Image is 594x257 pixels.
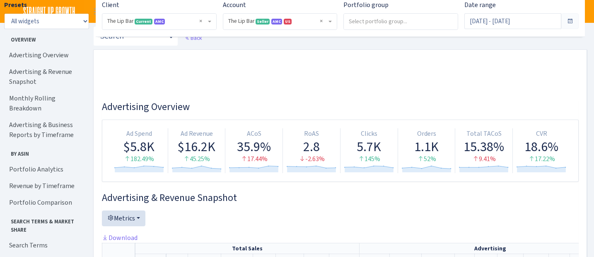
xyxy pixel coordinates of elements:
[344,139,394,154] div: 5.7K
[171,129,222,139] div: Ad Revenue
[4,90,87,117] a: Monthly Rolling Breakdown
[565,4,580,19] img: gina
[516,129,567,139] div: CVR
[4,161,87,178] a: Portfolio Analytics
[401,129,452,139] div: Orders
[4,64,87,90] a: Advertising & Revenue Snapshot
[344,154,394,164] div: 145%
[4,194,87,211] a: Portfolio Comparison
[401,139,452,154] div: 1.1K
[171,139,222,154] div: $16.2K
[401,154,452,164] div: 52%
[5,32,87,44] span: Overview
[135,243,360,254] th: Total Sales
[229,139,279,154] div: 35.9%
[102,192,579,204] h3: Widget #2
[320,17,323,25] span: Remove all items
[223,14,337,29] span: The Lip Bar <span class="badge badge-success">Seller</span><span class="badge badge-primary" data...
[102,101,579,113] h3: Widget #1
[114,129,164,139] div: Ad Spend
[4,117,87,143] a: Advertising & Business Reports by Timeframe
[4,178,87,194] a: Revenue by Timeframe
[516,139,567,154] div: 18.6%
[286,139,337,154] div: 2.8
[199,17,202,25] span: Remove all items
[565,4,580,19] a: g
[135,19,152,24] span: Current
[102,233,138,242] a: Download
[286,154,337,164] div: -2.63%
[107,17,206,25] span: The Lip Bar <span class="badge badge-success">Current</span><span class="badge badge-primary" dat...
[459,129,509,139] div: Total TACoS
[344,14,458,29] input: Select portfolio group...
[102,210,145,226] button: Metrics
[271,19,282,24] span: AMC
[459,154,509,164] div: 9.41%
[114,139,164,154] div: $5.8K
[459,139,509,154] div: 15.38%
[229,129,279,139] div: ACoS
[5,214,87,233] span: Search Terms & Market Share
[516,154,567,164] div: 17.22%
[4,47,87,64] a: Advertising Overview
[154,19,165,24] span: AMC
[114,154,164,164] div: 182.49%
[344,129,394,139] div: Clicks
[284,19,292,24] span: US
[256,19,270,24] span: Seller
[286,129,337,139] div: RoAS
[102,14,216,29] span: The Lip Bar <span class="badge badge-success">Current</span><span class="badge badge-primary" dat...
[185,34,202,42] a: Back
[229,154,279,164] div: 17.44%
[228,17,327,25] span: The Lip Bar <span class="badge badge-success">Seller</span><span class="badge badge-primary" data...
[171,154,222,164] div: 45.25%
[5,147,87,158] span: By ASIN
[4,237,87,254] a: Search Terms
